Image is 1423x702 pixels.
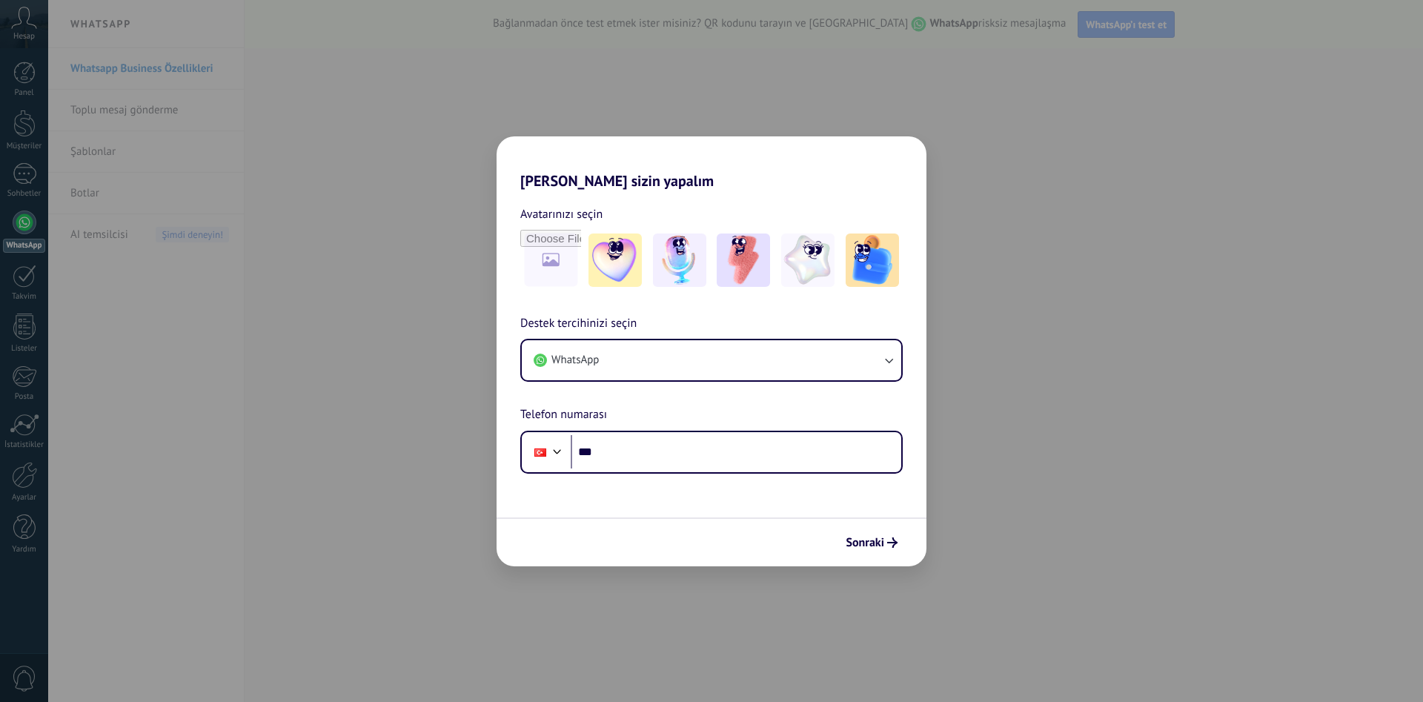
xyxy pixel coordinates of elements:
[839,530,904,555] button: Sonraki
[497,136,926,190] h2: [PERSON_NAME] sizin yapalım
[717,234,770,287] img: -3.jpeg
[846,234,899,287] img: -5.jpeg
[653,234,706,287] img: -2.jpeg
[522,340,901,380] button: WhatsApp
[526,437,554,468] div: Turkey: + 90
[846,537,884,548] span: Sonraki
[520,314,637,334] span: Destek tercihinizi seçin
[551,353,599,368] span: WhatsApp
[520,405,607,425] span: Telefon numarası
[588,234,642,287] img: -1.jpeg
[520,205,603,224] span: Avatarınızı seçin
[781,234,835,287] img: -4.jpeg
